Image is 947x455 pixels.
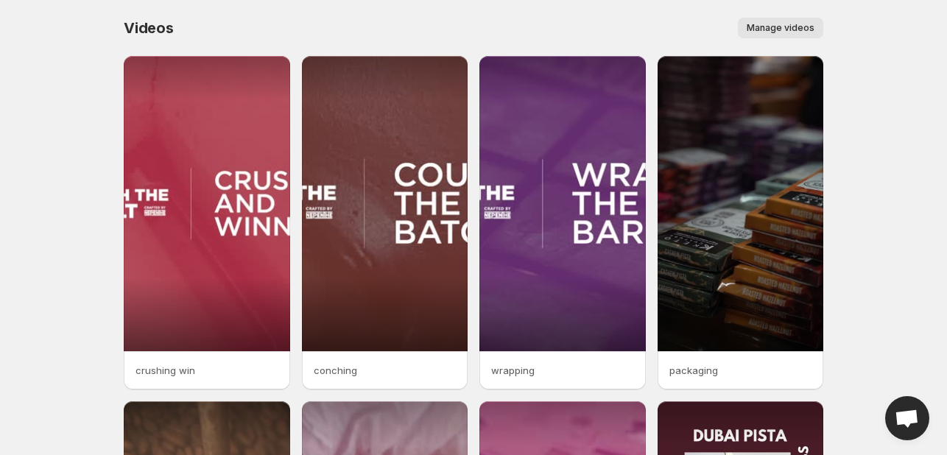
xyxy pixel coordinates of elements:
div: Open chat [885,396,929,440]
button: Manage videos [738,18,823,38]
p: packaging [669,363,812,378]
span: Manage videos [747,22,814,34]
p: crushing win [135,363,278,378]
span: Videos [124,19,174,37]
p: wrapping [491,363,634,378]
p: conching [314,363,457,378]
